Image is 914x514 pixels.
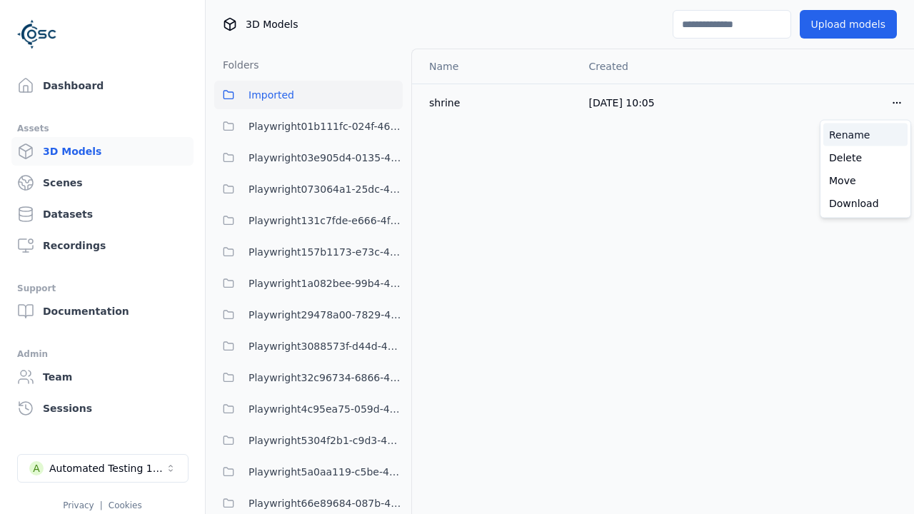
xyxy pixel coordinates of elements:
a: Delete [823,146,908,169]
a: Rename [823,124,908,146]
a: Move [823,169,908,192]
a: Download [823,192,908,215]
